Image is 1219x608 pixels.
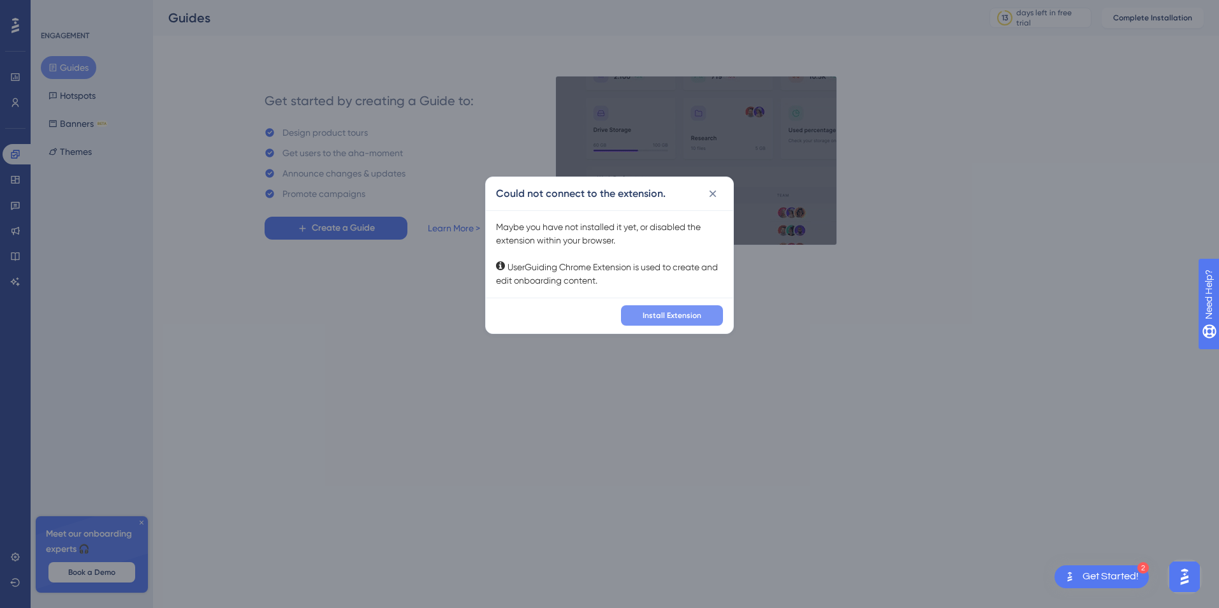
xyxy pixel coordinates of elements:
[1062,569,1077,584] img: launcher-image-alternative-text
[1055,565,1149,588] div: Open Get Started! checklist, remaining modules: 2
[496,186,666,201] h2: Could not connect to the extension.
[496,221,723,287] div: Maybe you have not installed it yet, or disabled the extension within your browser. UserGuiding C...
[643,310,701,321] span: Install Extension
[1165,558,1204,596] iframe: UserGuiding AI Assistant Launcher
[1137,562,1149,574] div: 2
[1083,570,1139,584] div: Get Started!
[30,3,80,18] span: Need Help?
